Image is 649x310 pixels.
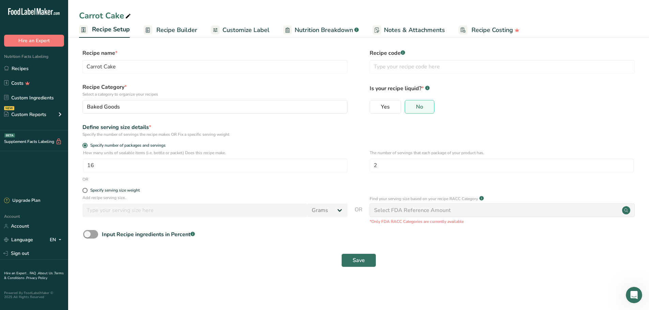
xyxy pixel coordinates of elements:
[82,49,347,57] label: Recipe name
[156,26,197,35] span: Recipe Builder
[374,206,451,214] div: Select FDA Reference Amount
[82,195,347,201] p: Add recipe serving size..
[82,100,347,114] button: Baked Goods
[88,143,166,148] span: Specify number of packages and servings
[222,26,269,35] span: Customize Label
[4,133,15,137] div: BETA
[4,291,64,299] div: Powered By FoodLabelMaker © 2025 All Rights Reserved
[83,150,347,156] p: How many units of sealable items (i.e. bottle or packet) Does this recipe make.
[381,103,390,110] span: Yes
[283,22,359,38] a: Nutrition Breakdown
[370,83,635,93] p: Is your recipe liquid?
[341,254,376,267] button: Save
[26,276,47,280] a: Privacy Policy
[82,123,347,131] div: Define serving size details
[102,230,195,239] div: Input Recipe ingredients in Percent
[211,22,269,38] a: Customize Label
[82,60,347,74] input: Type your recipe name here
[82,91,347,97] p: Select a category to organize your recipes
[4,35,64,47] button: Hire an Expert
[370,196,478,202] p: Find your serving size based on your recipe RACC Category
[416,103,423,110] span: No
[143,22,197,38] a: Recipe Builder
[370,218,635,225] p: *Only FDA RACC Categories are currently available
[82,176,88,182] div: OR
[4,106,14,110] div: NEW
[4,197,40,204] div: Upgrade Plan
[87,103,120,111] span: Baked Goods
[79,10,132,22] div: Carrot Cake
[370,60,635,74] input: Type your recipe code here
[90,188,140,193] div: Specify serving size weight
[355,206,362,225] span: OR
[370,150,634,156] p: The number of servings that each package of your product has.
[472,26,513,35] span: Recipe Costing
[4,111,46,118] div: Custom Reports
[50,236,64,244] div: EN
[4,271,64,280] a: Terms & Conditions .
[82,203,308,217] input: Type your serving size here
[30,271,38,276] a: FAQ .
[82,131,347,137] div: Specify the number of servings the recipe makes OR Fix a specific serving weight
[353,256,365,264] span: Save
[79,22,130,38] a: Recipe Setup
[372,22,445,38] a: Notes & Attachments
[82,83,347,97] label: Recipe Category
[4,271,28,276] a: Hire an Expert .
[38,271,54,276] a: About Us .
[384,26,445,35] span: Notes & Attachments
[4,234,33,246] a: Language
[459,22,520,38] a: Recipe Costing
[626,287,642,303] iframe: Intercom live chat
[92,25,130,34] span: Recipe Setup
[370,49,635,57] label: Recipe code
[295,26,353,35] span: Nutrition Breakdown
